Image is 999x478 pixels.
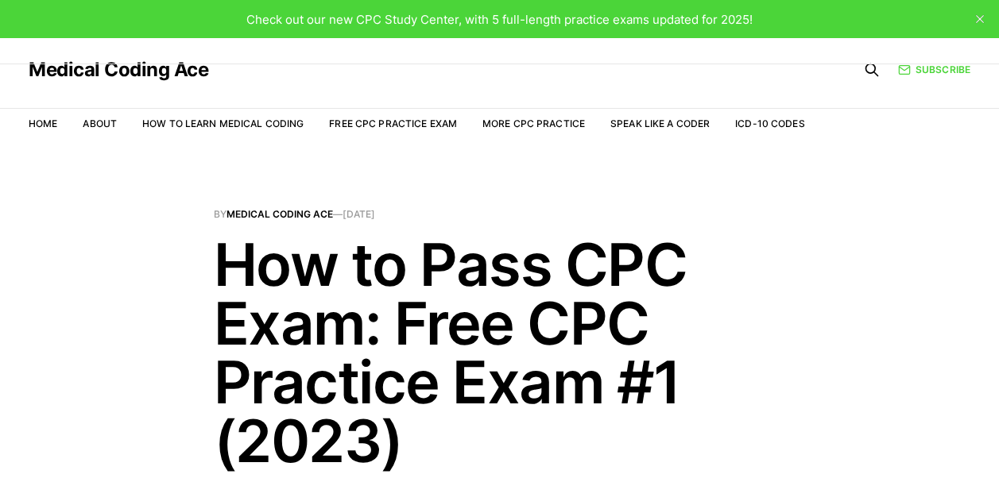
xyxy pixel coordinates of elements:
[214,210,786,219] span: By —
[967,6,993,32] button: close
[29,60,208,79] a: Medical Coding Ace
[482,118,585,129] a: More CPC Practice
[214,235,786,470] h1: How to Pass CPC Exam: Free CPC Practice Exam #1 (2023)
[83,118,117,129] a: About
[227,208,333,220] a: Medical Coding Ace
[329,118,457,129] a: Free CPC Practice Exam
[246,12,753,27] span: Check out our new CPC Study Center, with 5 full-length practice exams updated for 2025!
[898,62,970,77] a: Subscribe
[343,208,375,220] time: [DATE]
[142,118,304,129] a: How to Learn Medical Coding
[740,400,999,478] iframe: portal-trigger
[735,118,804,129] a: ICD-10 Codes
[610,118,710,129] a: Speak Like a Coder
[29,118,57,129] a: Home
